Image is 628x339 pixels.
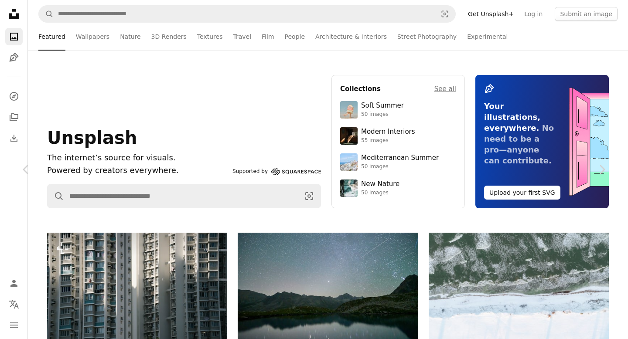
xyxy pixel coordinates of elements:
[120,23,140,51] a: Nature
[340,101,358,119] img: premium_photo-1749544311043-3a6a0c8d54af
[285,23,305,51] a: People
[340,101,456,119] a: Soft Summer50 images
[76,23,109,51] a: Wallpapers
[39,6,54,22] button: Search Unsplash
[361,154,439,163] div: Mediterranean Summer
[484,102,540,132] span: Your illustrations, everywhere.
[361,111,404,118] div: 50 images
[5,295,23,313] button: Language
[5,108,23,126] a: Collections
[5,275,23,292] a: Log in / Sign up
[484,186,560,200] button: Upload your first SVG
[232,166,321,177] a: Supported by
[47,287,227,295] a: Tall apartment buildings with many windows and balconies.
[38,5,456,23] form: Find visuals sitewide
[5,49,23,66] a: Illustrations
[5,316,23,334] button: Menu
[340,180,456,197] a: New Nature50 images
[47,128,137,148] span: Unsplash
[463,7,519,21] a: Get Unsplash+
[340,153,358,171] img: premium_photo-1688410049290-d7394cc7d5df
[340,180,358,197] img: premium_photo-1755037089989-422ee333aef9
[429,296,609,304] a: Snow covered landscape with frozen water
[197,23,223,51] a: Textures
[361,180,399,189] div: New Nature
[315,23,387,51] a: Architecture & Interiors
[361,137,415,144] div: 55 images
[340,84,381,94] h4: Collections
[576,128,628,211] a: Next
[48,184,64,208] button: Search Unsplash
[467,23,508,51] a: Experimental
[361,128,415,136] div: Modern Interiors
[340,127,358,145] img: premium_photo-1747189286942-bc91257a2e39
[434,6,455,22] button: Visual search
[361,190,399,197] div: 50 images
[151,23,187,51] a: 3D Renders
[555,7,618,21] button: Submit an image
[340,127,456,145] a: Modern Interiors55 images
[361,102,404,110] div: Soft Summer
[397,23,457,51] a: Street Photography
[238,288,418,296] a: Starry night sky over a calm mountain lake
[340,153,456,171] a: Mediterranean Summer50 images
[233,23,251,51] a: Travel
[361,163,439,170] div: 50 images
[47,164,229,177] p: Powered by creators everywhere.
[47,184,321,208] form: Find visuals sitewide
[298,184,321,208] button: Visual search
[434,84,456,94] a: See all
[47,152,229,164] h1: The internet’s source for visuals.
[5,88,23,105] a: Explore
[262,23,274,51] a: Film
[5,28,23,45] a: Photos
[519,7,548,21] a: Log in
